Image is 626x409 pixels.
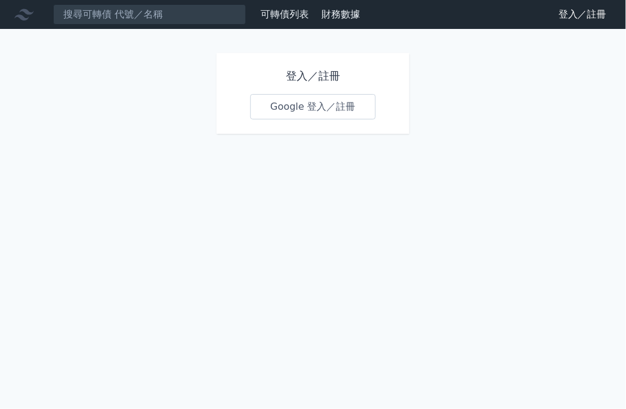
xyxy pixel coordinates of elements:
[549,5,616,24] a: 登入／註冊
[250,94,376,119] a: Google 登入／註冊
[250,68,376,84] h1: 登入／註冊
[53,4,246,25] input: 搜尋可轉債 代號／名稱
[261,8,309,20] a: 可轉債列表
[321,8,360,20] a: 財務數據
